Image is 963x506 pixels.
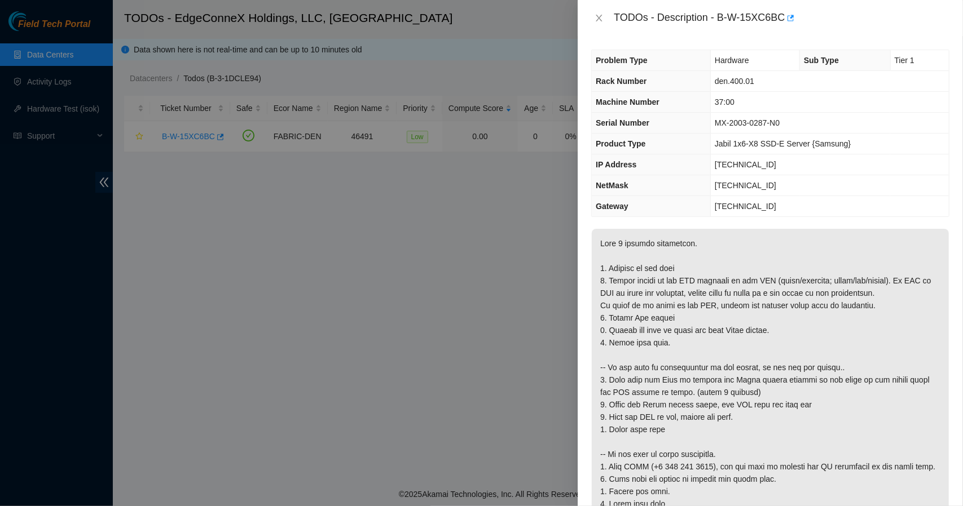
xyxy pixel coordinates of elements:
span: Sub Type [804,56,839,65]
button: Close [591,13,607,24]
span: Tier 1 [895,56,914,65]
span: Rack Number [596,77,647,86]
span: Hardware [715,56,749,65]
span: Jabil 1x6-X8 SSD-E Server {Samsung} [715,139,851,148]
span: den.400.01 [715,77,754,86]
span: Serial Number [596,118,649,127]
span: close [595,14,604,23]
div: TODOs - Description - B-W-15XC6BC [614,9,949,27]
span: Problem Type [596,56,648,65]
span: [TECHNICAL_ID] [715,181,776,190]
span: [TECHNICAL_ID] [715,202,776,211]
span: NetMask [596,181,628,190]
span: IP Address [596,160,636,169]
span: Product Type [596,139,645,148]
span: Machine Number [596,97,659,106]
span: 37:00 [715,97,735,106]
span: Gateway [596,202,628,211]
span: [TECHNICAL_ID] [715,160,776,169]
span: MX-2003-0287-N0 [715,118,780,127]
